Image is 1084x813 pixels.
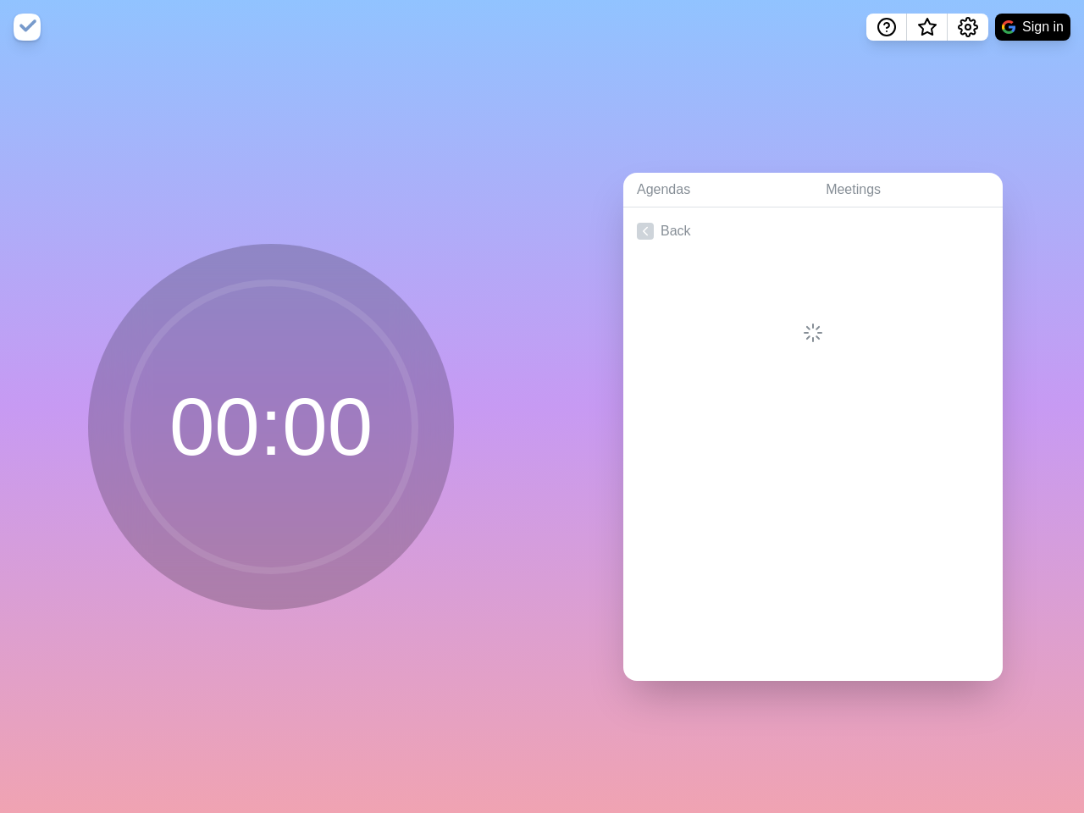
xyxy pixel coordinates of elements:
[866,14,907,41] button: Help
[812,173,1003,207] a: Meetings
[907,14,948,41] button: What’s new
[1002,20,1015,34] img: google logo
[948,14,988,41] button: Settings
[14,14,41,41] img: timeblocks logo
[623,173,812,207] a: Agendas
[623,207,1003,255] a: Back
[995,14,1070,41] button: Sign in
